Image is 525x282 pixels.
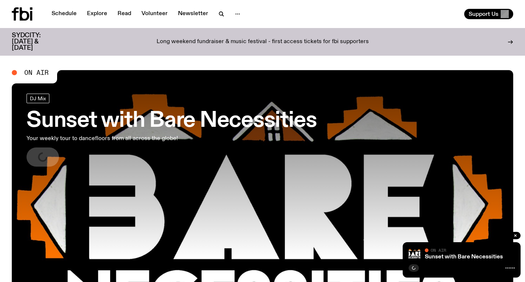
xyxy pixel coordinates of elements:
[83,9,112,19] a: Explore
[27,111,316,131] h3: Sunset with Bare Necessities
[113,9,136,19] a: Read
[24,69,49,76] span: On Air
[409,248,420,260] img: Bare Necessities
[469,11,498,17] span: Support Us
[464,9,513,19] button: Support Us
[12,32,59,51] h3: SYDCITY: [DATE] & [DATE]
[431,248,446,253] span: On Air
[157,39,369,45] p: Long weekend fundraiser & music festival - first access tickets for fbi supporters
[137,9,172,19] a: Volunteer
[27,94,316,167] a: Sunset with Bare NecessitiesYour weekly tour to dancefloors from all across the globe!
[30,95,46,101] span: DJ Mix
[27,134,215,143] p: Your weekly tour to dancefloors from all across the globe!
[174,9,213,19] a: Newsletter
[47,9,81,19] a: Schedule
[27,94,49,103] a: DJ Mix
[425,254,503,260] a: Sunset with Bare Necessities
